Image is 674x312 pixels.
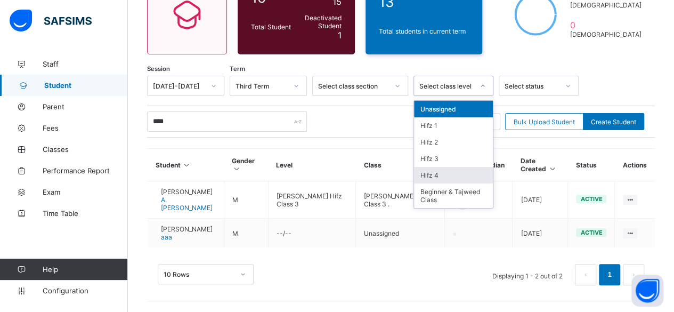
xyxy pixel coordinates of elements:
[414,150,493,167] div: Hifz 3
[268,149,355,181] th: Level
[419,82,474,90] div: Select class level
[513,219,568,248] td: [DATE]
[43,124,128,132] span: Fees
[147,65,170,73] span: Session
[379,27,469,35] span: Total students in current term
[224,219,268,248] td: M
[615,149,655,181] th: Actions
[575,264,596,285] button: prev page
[43,209,128,218] span: Time Table
[224,149,268,181] th: Gender
[230,65,245,73] span: Term
[43,60,128,68] span: Staff
[548,165,557,173] i: Sort in Ascending Order
[338,30,342,41] span: 1
[161,225,213,233] span: [PERSON_NAME]
[631,275,663,307] button: Open asap
[604,268,614,282] a: 1
[44,81,128,90] span: Student
[514,118,575,126] span: Bulk Upload Student
[599,264,620,285] li: 1
[591,118,636,126] span: Create Student
[570,20,641,30] span: 0
[248,20,294,34] div: Total Student
[236,82,287,90] div: Third Term
[318,82,388,90] div: Select class section
[164,270,234,278] div: 10 Rows
[182,161,191,169] i: Sort in Ascending Order
[356,219,445,248] td: Unassigned
[161,233,172,241] span: aaa
[580,229,602,236] span: active
[356,181,445,219] td: [PERSON_NAME] Hifz Class 3 .
[10,10,92,32] img: safsims
[43,265,127,274] span: Help
[414,117,493,134] div: Hifz 1
[623,264,644,285] li: 下一页
[513,181,568,219] td: [DATE]
[148,149,224,181] th: Student
[161,196,213,212] span: A.[PERSON_NAME]
[43,145,128,154] span: Classes
[414,183,493,208] div: Beginner & Tajweed Class
[570,30,641,38] span: [DEMOGRAPHIC_DATA]
[296,14,342,30] span: Deactivated Student
[43,188,128,196] span: Exam
[232,165,241,173] i: Sort in Ascending Order
[414,167,493,183] div: Hifz 4
[268,219,355,248] td: --/--
[484,264,571,285] li: Displaying 1 - 2 out of 2
[505,82,559,90] div: Select status
[356,149,445,181] th: Class
[43,102,128,111] span: Parent
[224,181,268,219] td: M
[570,1,641,9] span: [DEMOGRAPHIC_DATA]
[43,286,127,295] span: Configuration
[414,101,493,117] div: Unassigned
[153,82,205,90] div: [DATE]-[DATE]
[513,149,568,181] th: Date Created
[568,149,615,181] th: Status
[575,264,596,285] li: 上一页
[43,166,128,175] span: Performance Report
[161,188,216,196] span: [PERSON_NAME]
[268,181,355,219] td: [PERSON_NAME] Hifz Class 3
[414,134,493,150] div: Hifz 2
[623,264,644,285] button: next page
[580,195,602,203] span: active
